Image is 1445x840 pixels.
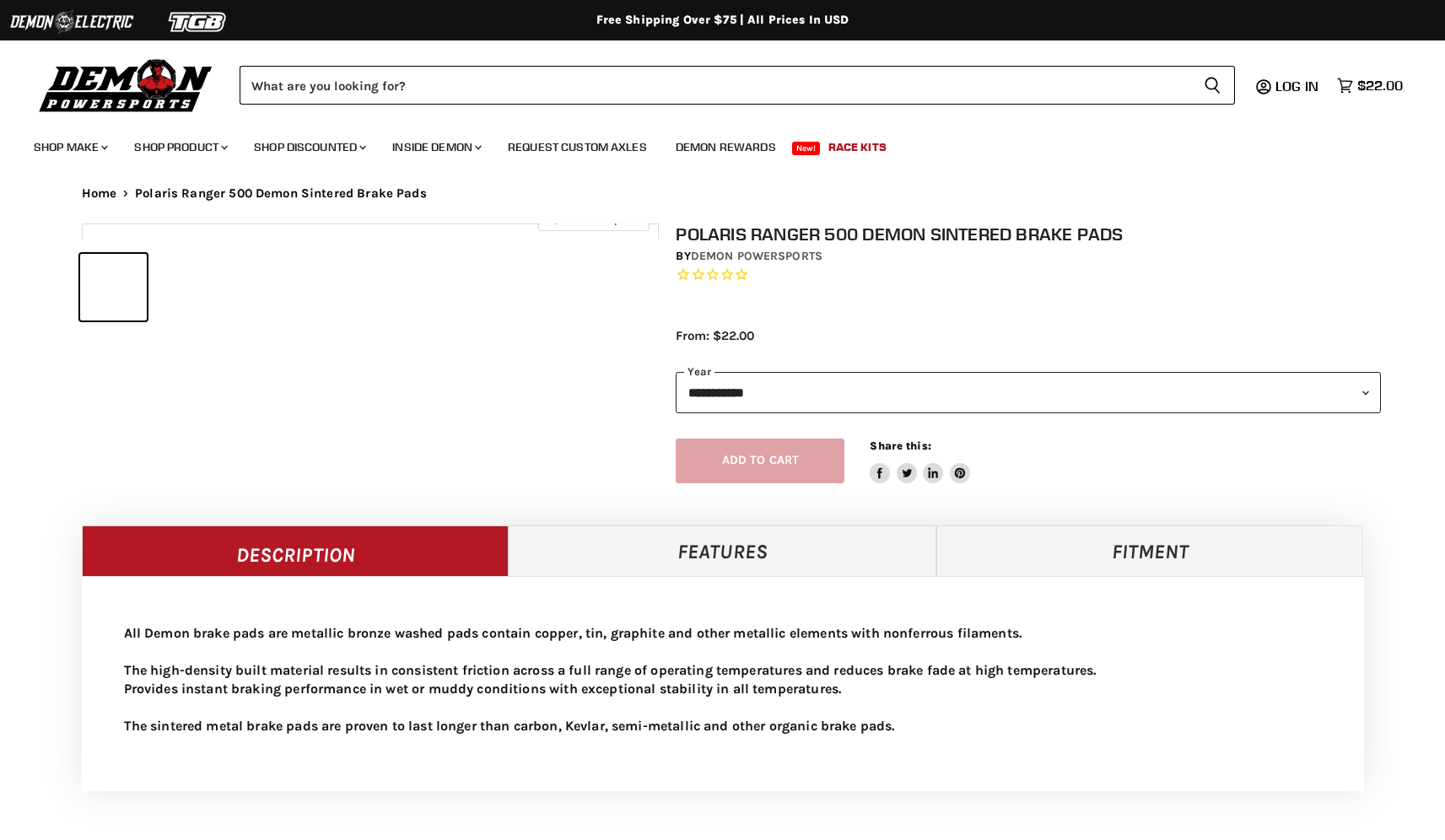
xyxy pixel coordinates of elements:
img: Demon Powersports [34,55,218,115]
ul: Main menu [21,123,1399,164]
span: Click to expand [547,213,640,225]
button: Polaris Ranger 500 Demon Sintered Brake Pads thumbnail [80,254,147,320]
div: by [676,247,1381,266]
img: TGB Logo 2 [135,6,262,38]
span: From: $22.00 [676,328,754,343]
span: Rated 0.0 out of 5 stars 0 reviews [676,267,1381,284]
select: year [676,372,1381,413]
span: Polaris Ranger 500 Demon Sintered Brake Pads [135,186,427,201]
a: Inside Demon [380,130,492,164]
nav: Breadcrumbs [48,186,1398,201]
div: Free Shipping Over $75 | All Prices In USD [48,13,1398,28]
a: Description [82,525,510,576]
button: Polaris Ranger 500 Demon Sintered Brake Pads thumbnail [152,254,218,320]
span: New! [792,142,821,155]
a: Request Custom Axles [495,130,660,164]
a: Log in [1268,78,1329,94]
img: Demon Electric Logo 2 [8,6,135,38]
a: $22.00 [1329,73,1411,98]
a: Demon Powersports [691,249,822,263]
a: Demon Rewards [663,130,789,164]
button: Polaris Ranger 500 Demon Sintered Brake Pads thumbnail [224,254,290,320]
input: Search [240,66,1190,105]
a: Shop Product [121,130,238,164]
a: Race Kits [816,130,899,164]
aside: Share this: [870,439,970,483]
a: Shop Make [21,130,118,164]
a: Features [509,525,936,576]
span: Share this: [870,439,930,452]
h1: Polaris Ranger 500 Demon Sintered Brake Pads [676,223,1381,245]
a: Fitment [936,525,1364,576]
form: Product [240,66,1235,105]
a: Shop Discounted [241,130,376,164]
span: $22.00 [1357,78,1403,94]
p: All Demon brake pads are metallic bronze washed pads contain copper, tin, graphite and other meta... [124,624,1322,735]
span: Log in [1275,78,1318,94]
a: Home [82,186,117,201]
button: Search [1190,66,1235,105]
